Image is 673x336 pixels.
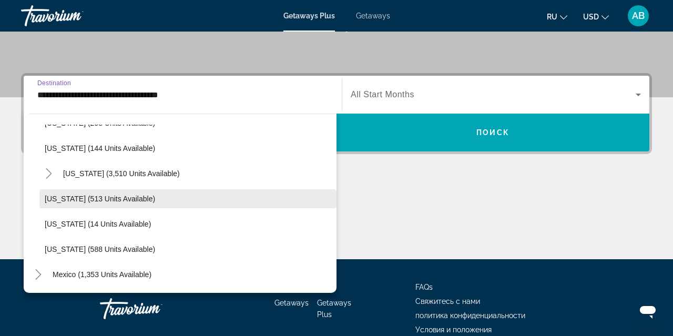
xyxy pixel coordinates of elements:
button: [US_STATE] (14 units available) [39,215,336,233]
span: Поиск [476,128,509,137]
span: [US_STATE] (513 units available) [45,195,155,203]
button: Toggle Virginia (3,510 units available) [39,165,58,183]
button: User Menu [625,5,652,27]
span: AB [632,11,645,21]
span: [US_STATE] (3,510 units available) [63,169,180,178]
button: Change currency [583,9,609,24]
a: Travorium [100,293,205,324]
a: Условия и положения [415,325,492,334]
span: All Start Months [351,90,414,99]
div: Search widget [24,76,649,151]
a: политика конфиденциальности [415,311,525,320]
iframe: Кнопка для запуску вікна повідомлень [631,294,665,328]
button: Change language [547,9,567,24]
span: ru [547,13,557,21]
span: Mexico (1,353 units available) [53,270,151,279]
span: [US_STATE] (14 units available) [45,220,151,228]
button: [US_STATE] (144 units available) [39,139,336,158]
button: Toggle Mexico (1,353 units available) [29,266,47,284]
button: [US_STATE] (3,510 units available) [58,164,185,183]
span: USD [583,13,599,21]
span: [US_STATE] (588 units available) [45,245,155,253]
button: [US_STATE] (258 units available) [39,114,336,133]
button: Поиск [336,114,649,151]
button: [US_STATE] (588 units available) [39,240,336,259]
button: Mexico (1,353 units available) [47,265,157,284]
a: Travorium [21,2,126,29]
span: [US_STATE] (144 units available) [45,144,155,152]
button: [US_STATE] (513 units available) [39,189,336,208]
a: Getaways Plus [317,299,351,319]
a: Getaways [274,299,309,307]
a: Getaways Plus [283,12,335,20]
a: FAQs [415,283,433,291]
a: Свяжитесь с нами [415,297,480,306]
a: Getaways [356,12,390,20]
span: Destination [37,79,71,86]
